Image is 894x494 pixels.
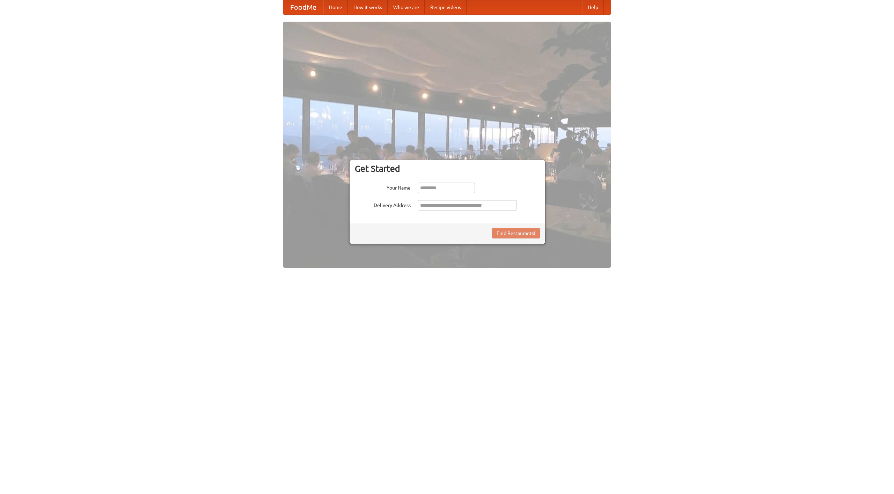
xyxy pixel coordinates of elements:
button: Find Restaurants! [492,228,540,238]
a: Who we are [388,0,425,14]
a: How it works [348,0,388,14]
label: Your Name [355,183,411,191]
a: FoodMe [283,0,323,14]
a: Recipe videos [425,0,467,14]
h3: Get Started [355,163,540,174]
a: Home [323,0,348,14]
a: Help [582,0,604,14]
label: Delivery Address [355,200,411,209]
